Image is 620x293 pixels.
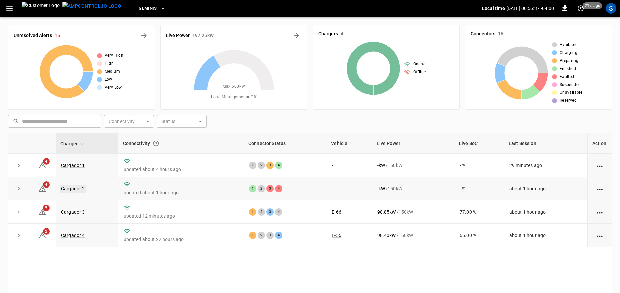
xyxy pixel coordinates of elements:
[377,162,449,169] div: / 150 kW
[377,185,385,192] p: - kW
[258,232,265,239] div: 2
[60,140,86,148] span: Charger
[583,2,602,9] span: 21 s ago
[318,30,338,38] h6: Chargers
[275,232,282,239] div: 4
[123,137,239,149] div: Connectivity
[575,3,586,14] button: set refresh interval
[326,154,372,177] td: -
[275,185,282,192] div: 4
[249,185,256,192] div: 1
[504,224,587,247] td: about 1 hour ago
[377,162,385,169] p: - kW
[332,233,341,238] a: E-55
[258,208,265,216] div: 2
[596,209,604,215] div: action cell options
[62,2,121,10] img: ampcontrol.io logo
[38,232,46,238] a: 2
[596,185,604,192] div: action cell options
[136,2,168,15] button: Geminis
[258,185,265,192] div: 2
[377,232,449,239] div: / 150 kW
[124,166,238,173] p: updated about 4 hours ago
[43,205,50,211] span: 5
[560,58,579,64] span: Preparing
[506,5,554,12] p: [DATE] 00:56:37 -04:00
[14,32,52,39] h6: Unresolved Alerts
[504,200,587,224] td: about 1 hour ago
[124,236,238,243] p: updated about 22 hours ago
[332,209,341,215] a: E-66
[105,76,112,83] span: Low
[38,185,46,191] a: 4
[139,30,149,41] button: All Alerts
[139,5,157,12] span: Geminis
[560,97,577,104] span: Reserved
[38,209,46,214] a: 5
[560,89,582,96] span: Unavailable
[55,32,60,39] h6: 15
[504,154,587,177] td: 29 minutes ago
[14,230,24,240] button: expand row
[14,207,24,217] button: expand row
[60,185,86,193] a: Cargador 2
[22,2,60,15] img: Customer Logo
[43,181,50,188] span: 4
[560,74,574,80] span: Faulted
[43,228,50,235] span: 2
[105,84,122,91] span: Very Low
[61,163,85,168] a: Cargador 1
[454,200,504,224] td: 77.00 %
[105,68,120,75] span: Medium
[471,30,495,38] h6: Connectors
[266,162,274,169] div: 3
[413,69,426,76] span: Offline
[498,30,503,38] h6: 16
[454,133,504,154] th: Live SoC
[43,158,50,165] span: 4
[504,177,587,200] td: about 1 hour ago
[560,50,577,56] span: Charging
[105,60,114,67] span: High
[249,162,256,169] div: 1
[150,137,162,149] button: Connection between the charger and our software.
[223,83,245,90] span: Max. 600 kW
[14,160,24,170] button: expand row
[560,42,578,48] span: Available
[266,185,274,192] div: 3
[326,177,372,200] td: -
[105,52,124,59] span: Very High
[38,162,46,167] a: 4
[606,3,616,14] div: profile-icon
[14,184,24,194] button: expand row
[275,162,282,169] div: 4
[504,133,587,154] th: Last Session
[377,232,396,239] p: 98.40 kW
[341,30,343,38] h6: 4
[244,133,326,154] th: Connector Status
[249,232,256,239] div: 1
[482,5,505,12] p: Local time
[326,133,372,154] th: Vehicle
[124,189,238,196] p: updated about 1 hour ago
[454,154,504,177] td: - %
[249,208,256,216] div: 1
[454,224,504,247] td: 65.00 %
[596,162,604,169] div: action cell options
[258,162,265,169] div: 2
[377,209,449,215] div: / 150 kW
[377,185,449,192] div: / 150 kW
[266,208,274,216] div: 3
[596,232,604,239] div: action cell options
[372,133,455,154] th: Live Power
[454,177,504,200] td: - %
[211,94,256,101] span: Load Management = Off
[61,209,85,215] a: Cargador 3
[192,32,214,39] h6: 197.25 kW
[275,208,282,216] div: 4
[266,232,274,239] div: 3
[587,133,612,154] th: Action
[166,32,190,39] h6: Live Power
[124,213,238,219] p: updated 12 minutes ago
[560,82,581,88] span: Suspended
